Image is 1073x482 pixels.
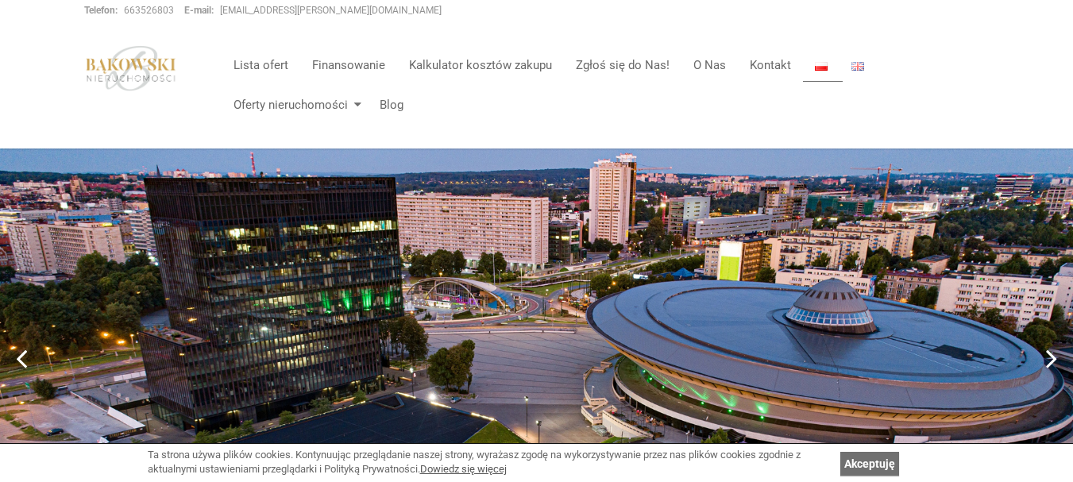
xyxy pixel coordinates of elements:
a: Zgłoś się do Nas! [564,49,681,81]
a: Kontakt [738,49,803,81]
a: Lista ofert [222,49,300,81]
img: English [851,62,864,71]
a: Blog [368,89,403,121]
strong: E-mail: [184,5,214,16]
a: Oferty nieruchomości [222,89,368,121]
a: Kalkulator kosztów zakupu [397,49,564,81]
a: 663526803 [124,5,174,16]
a: O Nas [681,49,738,81]
a: Finansowanie [300,49,397,81]
img: Polski [815,62,828,71]
div: Ta strona używa plików cookies. Kontynuując przeglądanie naszej strony, wyrażasz zgodę na wykorzy... [148,448,832,477]
img: logo [84,45,178,91]
a: Dowiedz się więcej [420,463,507,475]
strong: Telefon: [84,5,118,16]
a: Akceptuję [840,452,899,476]
a: [EMAIL_ADDRESS][PERSON_NAME][DOMAIN_NAME] [220,5,442,16]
